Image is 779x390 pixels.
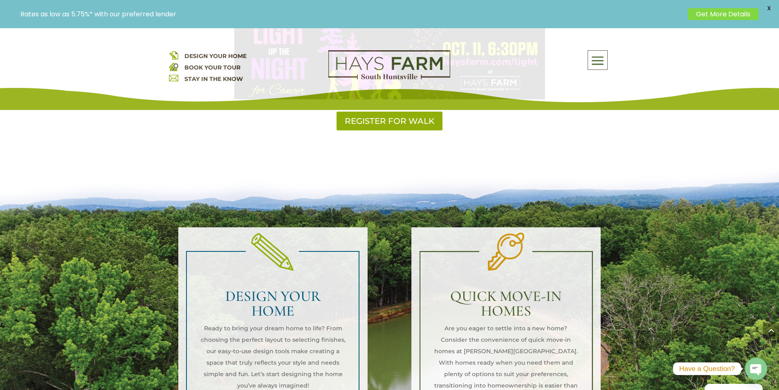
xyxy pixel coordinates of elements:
h2: QUICK MOVE-IN HOMES [433,289,579,323]
a: Get More Details [688,8,759,20]
a: BOOK YOUR TOUR [184,64,240,71]
img: book your home tour [169,62,178,71]
a: hays farm homes huntsville development [328,74,450,81]
p: Rates as low as 5.75%* with our preferred lender [20,10,684,18]
a: DESIGN YOUR HOME [184,52,247,60]
span: X [763,2,775,14]
a: REGISTER FOR WALK [337,112,442,130]
img: Logo [328,50,450,80]
img: design your home [169,50,178,60]
a: STAY IN THE KNOW [184,75,243,83]
h2: DESIGN YOUR HOME [200,289,346,323]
